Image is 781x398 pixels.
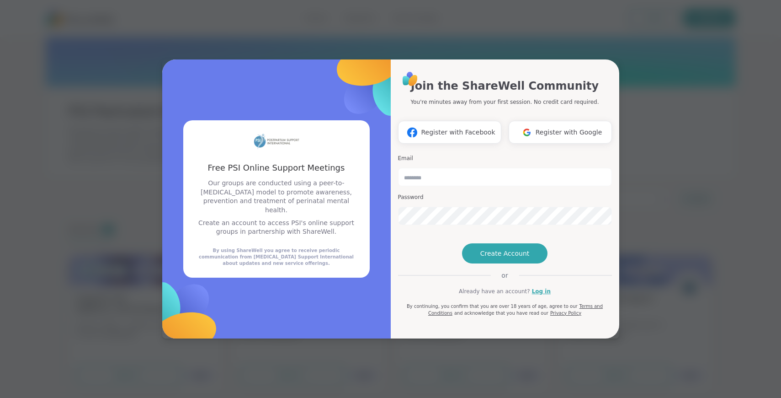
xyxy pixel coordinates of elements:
img: ShareWell Logomark [296,4,451,159]
span: or [490,271,519,280]
p: Create an account to access PSI's online support groups in partnership with ShareWell. [194,219,359,237]
button: Register with Facebook [398,121,501,144]
a: Terms and Conditions [428,304,603,316]
span: and acknowledge that you have read our [454,311,548,316]
p: Our groups are conducted using a peer-to-[MEDICAL_DATA] model to promote awareness, prevention an... [194,179,359,215]
h3: Email [398,155,612,162]
span: Register with Google [536,128,602,137]
div: By using ShareWell you agree to receive periodic communication from [MEDICAL_DATA] Support Intern... [194,247,359,267]
img: ShareWell Logomark [404,124,421,141]
a: Log in [532,287,551,296]
p: You're minutes away from your first session. No credit card required. [411,98,599,106]
span: Already have an account? [459,287,530,296]
button: Register with Google [509,121,612,144]
img: partner logo [254,131,299,151]
img: ShareWell Logomark [518,124,536,141]
h3: Password [398,194,612,201]
img: ShareWell Logo [400,69,420,89]
img: ShareWell Logomark [102,239,257,394]
span: Register with Facebook [421,128,495,137]
h1: Join the ShareWell Community [411,78,599,94]
button: Create Account [462,243,548,264]
span: By continuing, you confirm that you are over 18 years of age, agree to our [407,304,578,309]
h3: Free PSI Online Support Meetings [194,162,359,173]
span: Create Account [480,249,530,258]
a: Privacy Policy [550,311,581,316]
